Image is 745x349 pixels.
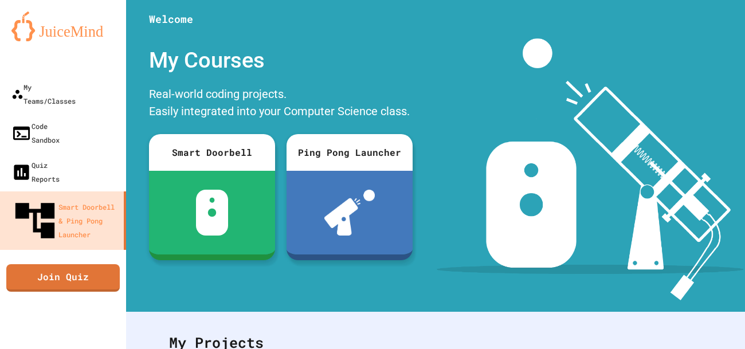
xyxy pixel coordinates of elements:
[11,80,76,108] div: My Teams/Classes
[143,83,418,126] div: Real-world coding projects. Easily integrated into your Computer Science class.
[11,11,115,41] img: logo-orange.svg
[11,158,60,186] div: Quiz Reports
[11,119,60,147] div: Code Sandbox
[437,38,744,300] img: banner-image-my-projects.png
[6,264,120,292] a: Join Quiz
[324,190,375,236] img: ppl-with-ball.png
[287,134,413,171] div: Ping Pong Launcher
[11,197,119,244] div: Smart Doorbell & Ping Pong Launcher
[143,38,418,83] div: My Courses
[196,190,229,236] img: sdb-white.svg
[149,134,275,171] div: Smart Doorbell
